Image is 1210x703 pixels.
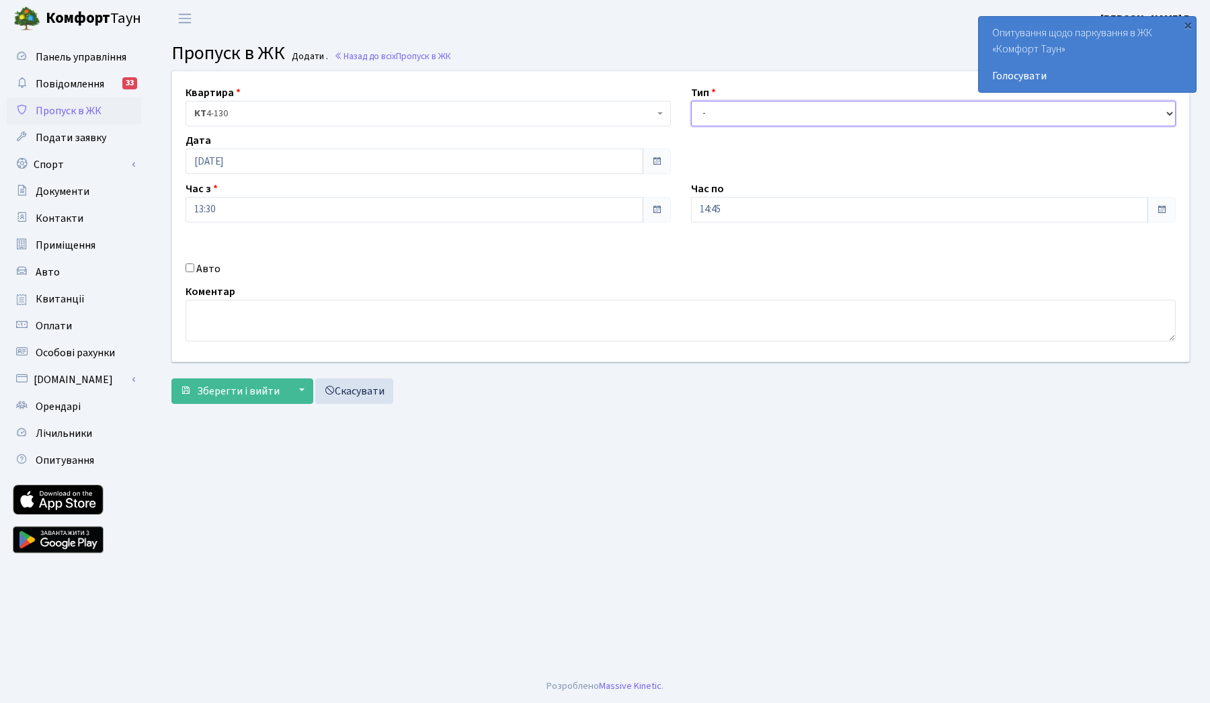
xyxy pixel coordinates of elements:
[7,313,141,339] a: Оплати
[196,261,220,277] label: Авто
[7,44,141,71] a: Панель управління
[7,124,141,151] a: Подати заявку
[36,130,106,145] span: Подати заявку
[122,77,137,89] div: 33
[691,181,724,197] label: Час по
[7,232,141,259] a: Приміщення
[7,420,141,447] a: Лічильники
[7,205,141,232] a: Контакти
[194,107,654,120] span: <b>КТ</b>&nbsp;&nbsp;&nbsp;&nbsp;4-130
[13,5,40,32] img: logo.png
[186,284,235,300] label: Коментар
[7,151,141,178] a: Спорт
[315,378,393,404] a: Скасувати
[992,68,1182,84] a: Голосувати
[36,292,85,306] span: Квитанції
[334,50,451,63] a: Назад до всіхПропуск в ЖК
[186,85,241,101] label: Квартира
[7,97,141,124] a: Пропуск в ЖК
[168,7,202,30] button: Переключити навігацію
[36,238,95,253] span: Приміщення
[171,378,288,404] button: Зберегти і вийти
[547,679,663,694] div: Розроблено .
[194,107,206,120] b: КТ
[691,85,716,101] label: Тип
[7,366,141,393] a: [DOMAIN_NAME]
[599,679,661,693] a: Massive Kinetic
[7,178,141,205] a: Документи
[1181,18,1195,32] div: ×
[186,181,218,197] label: Час з
[186,132,211,149] label: Дата
[396,50,451,63] span: Пропуск в ЖК
[289,51,328,63] small: Додати .
[36,426,92,441] span: Лічильники
[7,339,141,366] a: Особові рахунки
[1100,11,1194,26] b: [PERSON_NAME] В.
[36,345,115,360] span: Особові рахунки
[7,259,141,286] a: Авто
[7,71,141,97] a: Повідомлення33
[7,286,141,313] a: Квитанції
[979,17,1196,92] div: Опитування щодо паркування в ЖК «Комфорт Таун»
[197,384,280,399] span: Зберегти і вийти
[36,211,83,226] span: Контакти
[7,393,141,420] a: Орендарі
[36,50,126,65] span: Панель управління
[36,319,72,333] span: Оплати
[46,7,141,30] span: Таун
[7,447,141,474] a: Опитування
[36,184,89,199] span: Документи
[46,7,110,29] b: Комфорт
[36,104,102,118] span: Пропуск в ЖК
[36,453,94,468] span: Опитування
[1100,11,1194,27] a: [PERSON_NAME] В.
[36,265,60,280] span: Авто
[36,77,104,91] span: Повідомлення
[186,101,671,126] span: <b>КТ</b>&nbsp;&nbsp;&nbsp;&nbsp;4-130
[171,40,285,67] span: Пропуск в ЖК
[36,399,81,414] span: Орендарі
